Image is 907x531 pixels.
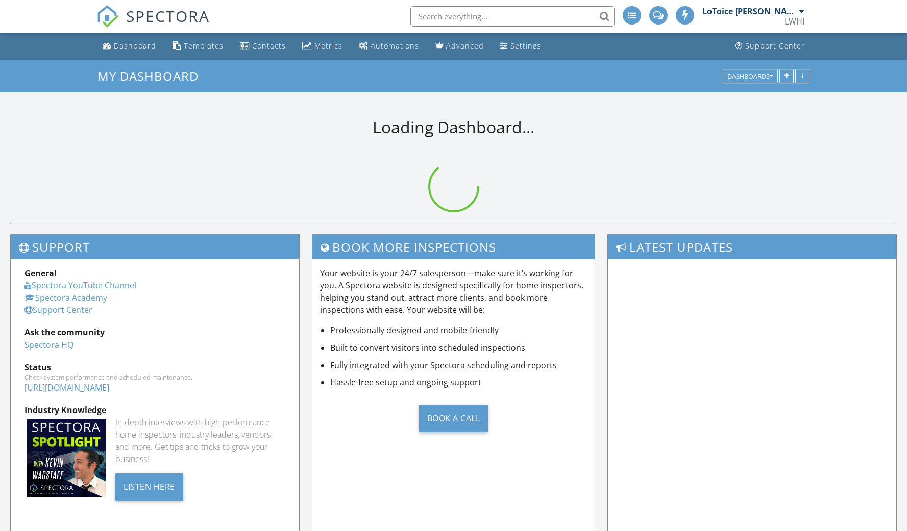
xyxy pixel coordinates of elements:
div: Status [24,361,285,373]
img: The Best Home Inspection Software - Spectora [96,5,119,28]
a: Templates [168,37,228,56]
a: Settings [496,37,545,56]
li: Hassle-free setup and ongoing support [330,376,587,389]
div: Metrics [314,41,342,51]
a: Listen Here [115,480,183,492]
button: Dashboards [723,69,778,83]
strong: General [24,268,57,279]
h3: Support [11,234,299,259]
div: Contacts [252,41,286,51]
a: Support Center [731,37,809,56]
div: Templates [184,41,224,51]
div: Support Center [745,41,805,51]
div: LWHI [785,16,804,27]
div: Dashboard [114,41,156,51]
a: Spectora YouTube Channel [24,280,136,291]
a: Metrics [298,37,347,56]
a: Contacts [236,37,290,56]
li: Fully integrated with your Spectora scheduling and reports [330,359,587,371]
div: LoToice [PERSON_NAME] [702,6,797,16]
a: SPECTORA [96,14,210,35]
h3: Latest Updates [608,234,896,259]
a: Advanced [431,37,488,56]
img: Spectoraspolightmain [27,419,106,497]
a: My Dashboard [97,67,207,84]
div: Advanced [446,41,484,51]
div: Industry Knowledge [24,404,285,416]
p: Your website is your 24/7 salesperson—make sure it’s working for you. A Spectora website is desig... [320,267,587,316]
div: Dashboards [727,73,773,80]
a: Spectora Academy [24,292,107,303]
span: SPECTORA [126,5,210,27]
h3: Book More Inspections [312,234,595,259]
input: Search everything... [410,6,615,27]
div: Listen Here [115,473,183,501]
a: [URL][DOMAIN_NAME] [24,382,109,393]
a: Spectora HQ [24,339,73,350]
a: Book a Call [320,397,587,440]
li: Professionally designed and mobile-friendly [330,324,587,336]
li: Built to convert visitors into scheduled inspections [330,342,587,354]
div: Check system performance and scheduled maintenance. [24,373,285,381]
div: Ask the community [24,326,285,339]
div: Settings [510,41,541,51]
a: Automations (Advanced) [355,37,423,56]
div: Book a Call [419,405,488,432]
div: Automations [371,41,419,51]
a: Dashboard [99,37,160,56]
div: In-depth interviews with high-performance home inspectors, industry leaders, vendors and more. Ge... [115,416,285,465]
a: Support Center [24,304,92,316]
